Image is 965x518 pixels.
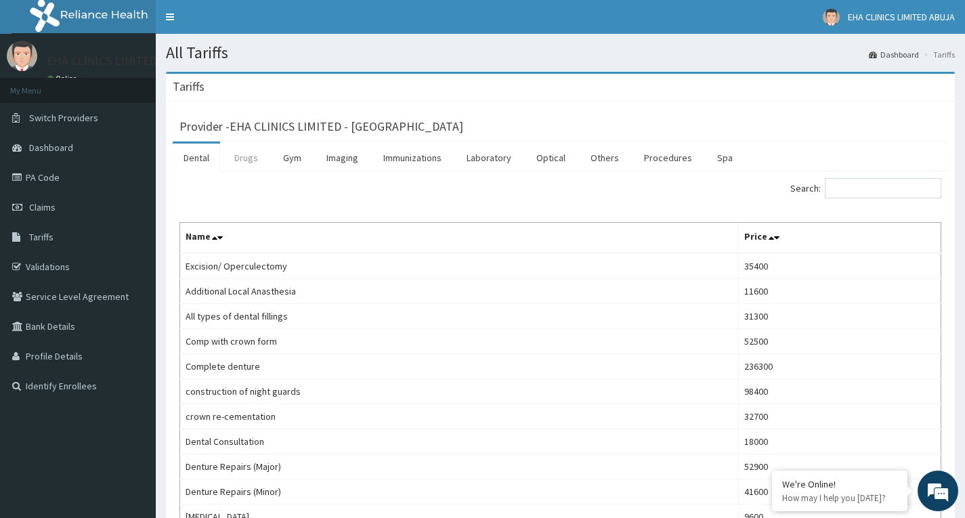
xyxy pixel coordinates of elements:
li: Tariffs [920,49,955,60]
p: How may I help you today? [782,492,897,504]
td: 52500 [739,329,941,354]
input: Search: [825,178,941,198]
label: Search: [790,178,941,198]
td: Denture Repairs (Minor) [180,479,739,504]
td: 32700 [739,404,941,429]
td: Complete denture [180,354,739,379]
h3: Provider - EHA CLINICS LIMITED - [GEOGRAPHIC_DATA] [179,121,463,133]
td: 11600 [739,279,941,304]
span: Tariffs [29,231,53,243]
a: Dental [173,144,220,172]
a: Others [580,144,630,172]
td: Additional Local Anasthesia [180,279,739,304]
a: Immunizations [372,144,452,172]
td: 35400 [739,253,941,279]
span: Claims [29,201,56,213]
a: Procedures [633,144,703,172]
td: construction of night guards [180,379,739,404]
img: User Image [7,41,37,71]
td: Denture Repairs (Major) [180,454,739,479]
td: 236300 [739,354,941,379]
td: 31300 [739,304,941,329]
a: Laboratory [456,144,522,172]
a: Spa [706,144,744,172]
td: Dental Consultation [180,429,739,454]
td: All types of dental fillings [180,304,739,329]
td: 18000 [739,429,941,454]
th: Name [180,223,739,254]
h3: Tariffs [173,81,205,93]
a: Optical [526,144,576,172]
td: 98400 [739,379,941,404]
h1: All Tariffs [166,44,955,62]
th: Price [739,223,941,254]
a: Online [47,74,80,83]
td: Comp with crown form [180,329,739,354]
a: Imaging [316,144,369,172]
td: Excision/ Operculectomy [180,253,739,279]
td: 52900 [739,454,941,479]
a: Gym [272,144,312,172]
img: User Image [823,9,840,26]
span: EHA CLINICS LIMITED ABUJA [848,11,955,23]
div: We're Online! [782,478,897,490]
td: 41600 [739,479,941,504]
a: Dashboard [869,49,919,60]
p: EHA CLINICS LIMITED ABUJA [47,55,194,67]
td: crown re-cementation [180,404,739,429]
span: Switch Providers [29,112,98,124]
span: Dashboard [29,142,73,154]
a: Drugs [223,144,269,172]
